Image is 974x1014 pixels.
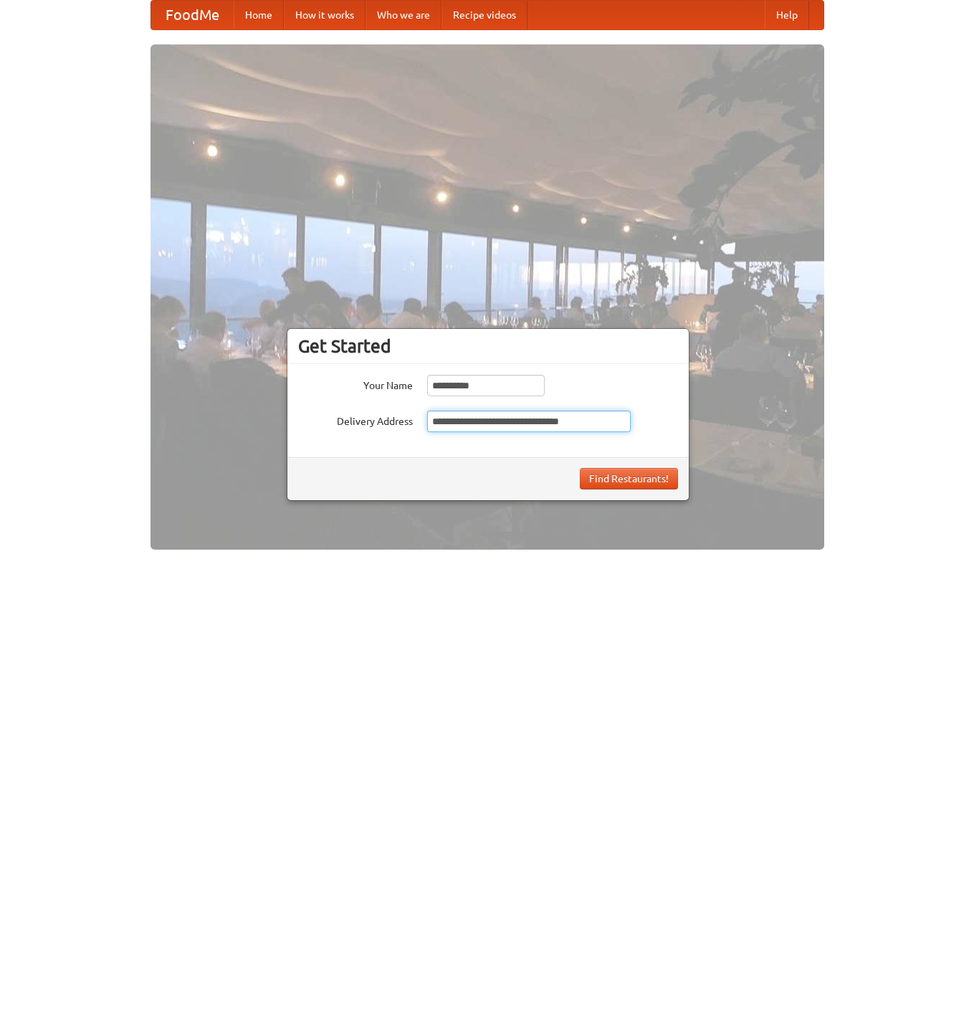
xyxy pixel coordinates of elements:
button: Find Restaurants! [580,468,678,489]
h3: Get Started [298,335,678,357]
a: Who we are [366,1,441,29]
a: Home [234,1,284,29]
a: How it works [284,1,366,29]
a: Recipe videos [441,1,527,29]
a: FoodMe [151,1,234,29]
label: Your Name [298,375,413,393]
a: Help [765,1,809,29]
label: Delivery Address [298,411,413,429]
